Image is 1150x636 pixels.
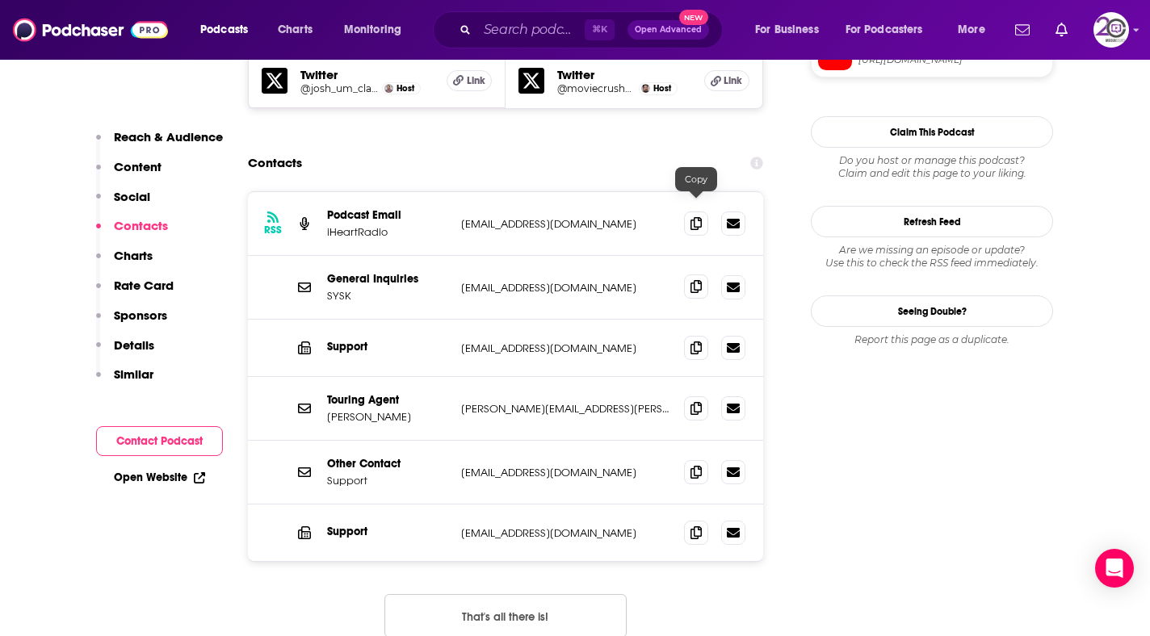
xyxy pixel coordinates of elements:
[461,526,671,540] p: [EMAIL_ADDRESS][DOMAIN_NAME]
[114,278,174,293] p: Rate Card
[946,17,1005,43] button: open menu
[264,224,282,236] h3: RSS
[96,159,162,189] button: Content
[114,471,205,484] a: Open Website
[958,19,985,41] span: More
[96,189,150,219] button: Social
[96,366,153,396] button: Similar
[724,74,742,87] span: Link
[114,129,223,144] p: Reach & Audience
[278,19,313,41] span: Charts
[858,54,1046,66] span: https://www.youtube.com/@stuffyoushouldknow
[461,281,671,295] p: [EMAIL_ADDRESS][DOMAIN_NAME]
[461,402,671,416] p: [PERSON_NAME][EMAIL_ADDRESS][PERSON_NAME][DOMAIN_NAME]
[461,341,671,355] p: [EMAIL_ADDRESS][DOMAIN_NAME]
[447,70,492,91] a: Link
[114,308,167,323] p: Sponsors
[461,466,671,479] p: [EMAIL_ADDRESS][DOMAIN_NAME]
[13,15,168,45] img: Podchaser - Follow, Share and Rate Podcasts
[96,308,167,337] button: Sponsors
[327,289,448,303] p: SYSK
[114,159,162,174] p: Content
[96,426,223,456] button: Contact Podcast
[96,337,154,367] button: Details
[461,217,671,231] p: [EMAIL_ADDRESS][DOMAIN_NAME]
[675,167,717,191] div: Copy
[1093,12,1129,48] button: Show profile menu
[114,337,154,353] p: Details
[300,82,378,94] a: @josh_um_clark
[327,393,448,407] p: Touring Agent
[1093,12,1129,48] span: Logged in as kvolz
[327,225,448,239] p: iHeartRadio
[811,244,1053,270] div: Are we missing an episode or update? Use this to check the RSS feed immediately.
[641,84,650,93] img: Chuck Bryant
[811,333,1053,346] div: Report this page as a duplicate.
[627,20,709,40] button: Open AdvancedNew
[333,17,422,43] button: open menu
[846,19,923,41] span: For Podcasters
[300,67,434,82] h5: Twitter
[96,129,223,159] button: Reach & Audience
[811,154,1053,167] span: Do you host or manage this podcast?
[811,116,1053,148] button: Claim This Podcast
[327,410,448,424] p: [PERSON_NAME]
[835,17,946,43] button: open menu
[557,82,635,94] a: @moviecrushpod
[1093,12,1129,48] img: User Profile
[96,248,153,278] button: Charts
[114,248,153,263] p: Charts
[1049,16,1074,44] a: Show notifications dropdown
[96,278,174,308] button: Rate Card
[477,17,585,43] input: Search podcasts, credits, & more...
[653,83,671,94] span: Host
[344,19,401,41] span: Monitoring
[327,525,448,538] p: Support
[384,84,393,93] img: Josh Clark
[811,206,1053,237] button: Refresh Feed
[755,19,819,41] span: For Business
[679,10,708,25] span: New
[327,340,448,354] p: Support
[327,208,448,222] p: Podcast Email
[327,272,448,286] p: General Inquiries
[585,19,615,40] span: ⌘ K
[327,474,448,487] p: Support
[744,17,839,43] button: open menu
[811,295,1053,327] a: Seeing Double?
[114,366,153,382] p: Similar
[1095,549,1134,588] div: Open Intercom Messenger
[704,70,749,91] a: Link
[811,154,1053,180] div: Claim and edit this page to your liking.
[557,67,691,82] h5: Twitter
[327,457,448,471] p: Other Contact
[114,189,150,204] p: Social
[189,17,269,43] button: open menu
[96,218,168,248] button: Contacts
[635,26,702,34] span: Open Advanced
[248,148,302,178] h2: Contacts
[114,218,168,233] p: Contacts
[200,19,248,41] span: Podcasts
[1009,16,1036,44] a: Show notifications dropdown
[467,74,485,87] span: Link
[397,83,414,94] span: Host
[267,17,322,43] a: Charts
[448,11,738,48] div: Search podcasts, credits, & more...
